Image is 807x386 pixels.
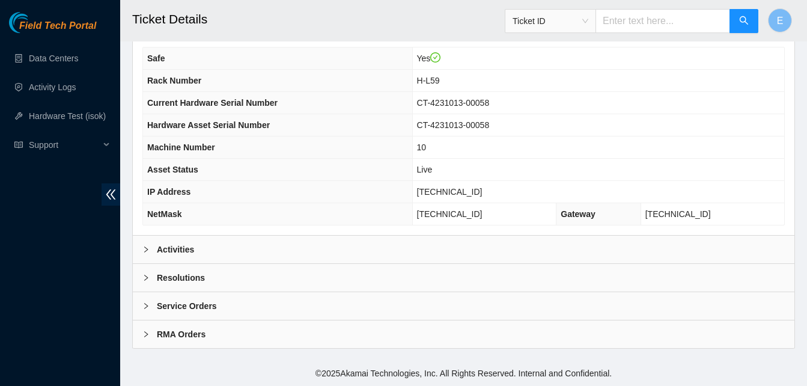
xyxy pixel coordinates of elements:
span: Field Tech Portal [19,20,96,32]
a: Data Centers [29,54,78,63]
input: Enter text here... [595,9,730,33]
span: Hardware Asset Serial Number [147,120,270,130]
b: Resolutions [157,271,205,284]
img: Akamai Technologies [9,12,61,33]
span: Safe [147,54,165,63]
span: Live [417,165,433,174]
span: [TECHNICAL_ID] [417,209,483,219]
div: Activities [133,236,794,263]
div: Service Orders [133,292,794,320]
span: check-circle [430,52,441,63]
span: [TECHNICAL_ID] [645,209,711,219]
button: E [768,8,792,32]
span: IP Address [147,187,190,197]
div: Resolutions [133,264,794,292]
button: search [729,9,758,33]
span: 10 [417,142,427,152]
span: H-L59 [417,76,440,85]
div: RMA Orders [133,320,794,348]
span: CT-4231013-00058 [417,120,490,130]
span: Current Hardware Serial Number [147,98,278,108]
span: double-left [102,183,120,206]
span: search [739,16,749,27]
span: read [14,141,23,149]
span: NetMask [147,209,182,219]
span: right [142,302,150,310]
a: Hardware Test (isok) [29,111,106,121]
span: CT-4231013-00058 [417,98,490,108]
span: Support [29,133,100,157]
span: Gateway [561,209,595,219]
footer: © 2025 Akamai Technologies, Inc. All Rights Reserved. Internal and Confidential. [120,361,807,386]
span: E [777,13,784,28]
span: right [142,246,150,253]
a: Activity Logs [29,82,76,92]
a: Akamai TechnologiesField Tech Portal [9,22,96,37]
span: Asset Status [147,165,198,174]
span: [TECHNICAL_ID] [417,187,483,197]
span: Rack Number [147,76,201,85]
b: Service Orders [157,299,217,313]
span: right [142,331,150,338]
span: Machine Number [147,142,215,152]
span: Ticket ID [513,12,588,30]
b: RMA Orders [157,328,206,341]
b: Activities [157,243,194,256]
span: right [142,274,150,281]
span: Yes [417,54,441,63]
